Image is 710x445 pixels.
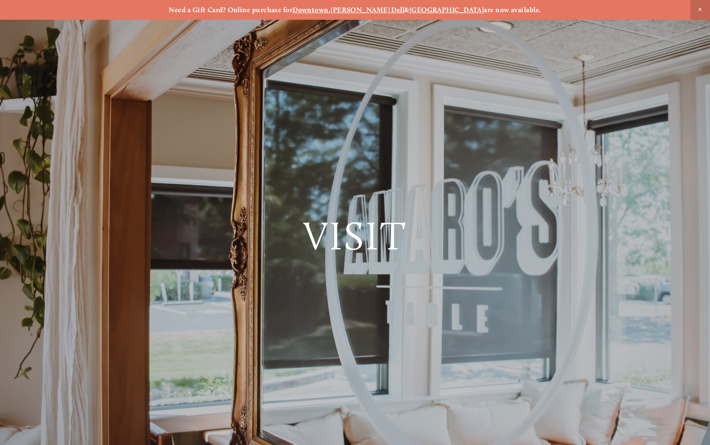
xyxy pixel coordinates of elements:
[484,6,541,14] strong: are now available.
[293,6,329,14] a: Downtown
[303,212,407,259] span: Visit
[331,6,404,14] a: [PERSON_NAME] Dell
[409,6,484,14] a: [GEOGRAPHIC_DATA]
[404,6,409,14] strong: &
[169,6,293,14] strong: Need a Gift Card? Online purchase for
[329,6,331,14] strong: ,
